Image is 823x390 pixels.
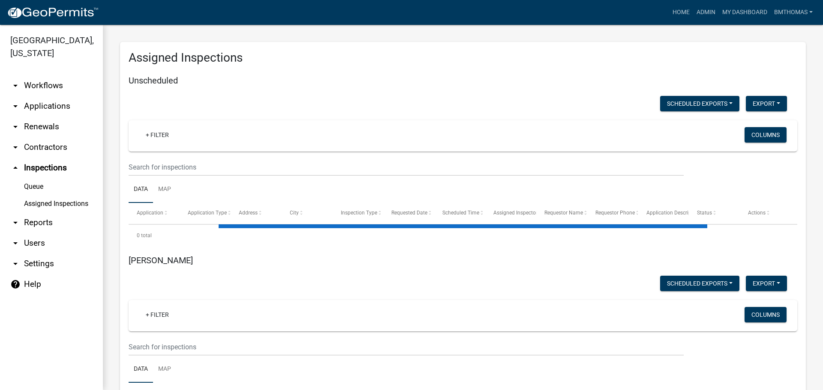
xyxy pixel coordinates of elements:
datatable-header-cell: Application Description [638,203,689,223]
span: Status [697,210,712,216]
a: Map [153,176,176,203]
a: + Filter [139,307,176,322]
datatable-header-cell: Assigned Inspector [485,203,536,223]
i: arrow_drop_up [10,163,21,173]
datatable-header-cell: Address [231,203,282,223]
button: Scheduled Exports [660,96,739,111]
datatable-header-cell: Requested Date [383,203,434,223]
a: bmthomas [771,4,816,21]
button: Columns [745,307,787,322]
span: Requestor Phone [595,210,635,216]
span: Scheduled Time [442,210,479,216]
span: City [290,210,299,216]
i: arrow_drop_down [10,217,21,228]
a: + Filter [139,127,176,143]
datatable-header-cell: Application [129,203,180,223]
i: arrow_drop_down [10,142,21,152]
i: arrow_drop_down [10,80,21,91]
span: Application Type [188,210,227,216]
a: Data [129,356,153,383]
h5: [PERSON_NAME] [129,255,797,265]
button: Export [746,96,787,111]
a: Admin [693,4,719,21]
i: arrow_drop_down [10,238,21,248]
datatable-header-cell: Scheduled Time [434,203,485,223]
span: Requested Date [391,210,427,216]
span: Inspection Type [341,210,377,216]
span: Address [239,210,258,216]
datatable-header-cell: Requestor Phone [587,203,638,223]
a: Home [669,4,693,21]
input: Search for inspections [129,338,684,356]
span: Assigned Inspector [493,210,538,216]
span: Application [137,210,163,216]
span: Requestor Name [544,210,583,216]
i: arrow_drop_down [10,259,21,269]
button: Columns [745,127,787,143]
h3: Assigned Inspections [129,51,797,65]
datatable-header-cell: Status [689,203,740,223]
a: Data [129,176,153,203]
h5: Unscheduled [129,75,797,86]
button: Export [746,276,787,291]
datatable-header-cell: Inspection Type [332,203,383,223]
datatable-header-cell: City [282,203,333,223]
input: Search for inspections [129,158,684,176]
datatable-header-cell: Requestor Name [536,203,587,223]
span: Actions [748,210,766,216]
i: arrow_drop_down [10,101,21,111]
a: My Dashboard [719,4,771,21]
span: Application Description [646,210,700,216]
i: help [10,279,21,289]
div: 0 total [129,225,797,246]
a: Map [153,356,176,383]
datatable-header-cell: Actions [740,203,791,223]
datatable-header-cell: Application Type [180,203,231,223]
button: Scheduled Exports [660,276,739,291]
i: arrow_drop_down [10,122,21,132]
